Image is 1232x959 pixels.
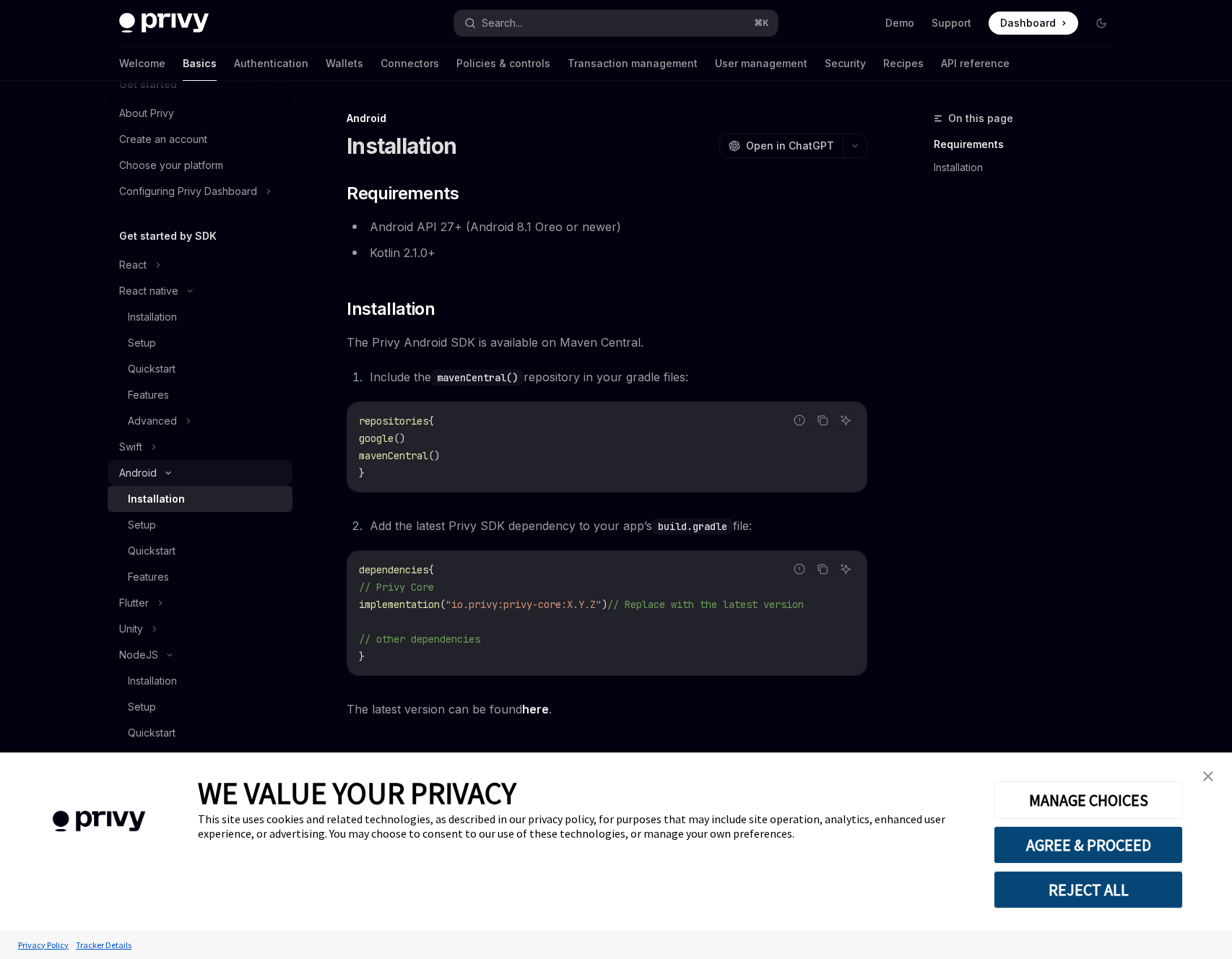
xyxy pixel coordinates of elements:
div: Android [119,464,157,482]
div: Features [128,386,169,404]
span: // other dependencies [359,633,480,646]
a: Requirements [934,133,1124,156]
a: Recipes [883,46,924,81]
button: MANAGE CHOICES [994,781,1183,819]
img: close banner [1203,771,1213,781]
button: Ask AI [836,411,855,430]
a: Transaction management [568,46,698,81]
button: REJECT ALL [994,871,1183,908]
div: Search... [482,14,522,32]
span: implementation [359,598,440,611]
a: Authentication [234,46,308,81]
span: The latest version can be found . [347,699,867,719]
div: Quickstart [128,360,175,378]
span: { [428,415,434,428]
a: Setup [108,694,292,720]
a: Create an account [108,126,292,152]
button: Toggle dark mode [1090,12,1113,35]
a: User management [715,46,807,81]
a: Support [932,16,971,30]
a: Tracker Details [72,932,135,958]
div: Unity [119,620,143,638]
a: Wallets [326,46,363,81]
div: Quickstart [128,724,175,742]
div: Setup [128,698,156,716]
button: Open in ChatGPT [719,134,843,158]
span: } [359,650,365,663]
div: React native [119,282,178,300]
li: Add the latest Privy SDK dependency to your app’s file: [365,516,867,536]
button: Report incorrect code [790,560,809,578]
div: Create an account [119,131,207,148]
img: dark logo [119,13,209,33]
div: This site uses cookies and related technologies, as described in our privacy policy, for purposes... [198,812,972,841]
button: Ask AI [836,560,855,578]
div: Setup [128,516,156,534]
div: Quickstart [128,542,175,560]
span: ) [602,598,607,611]
code: mavenCentral() [431,370,524,386]
a: Privacy Policy [14,932,72,958]
button: AGREE & PROCEED [994,826,1183,864]
div: Setup [128,334,156,352]
span: Open in ChatGPT [746,139,834,153]
a: Installation [934,156,1124,179]
a: API reference [941,46,1010,81]
span: Requirements [347,182,459,205]
span: repositories [359,415,428,428]
li: Include the repository in your gradle files: [365,367,867,387]
a: Demo [885,16,914,30]
span: On this page [948,110,1013,127]
div: Installation [128,672,177,690]
a: Features [108,382,292,408]
span: mavenCentral [359,449,428,462]
a: Quickstart [108,538,292,564]
a: Setup [108,512,292,538]
div: Configuring Privy Dashboard [119,183,257,200]
div: Installation [128,490,185,508]
h5: Get started by SDK [119,227,217,245]
a: Dashboard [989,12,1078,35]
div: About Privy [119,105,174,122]
a: Installation [108,668,292,694]
div: NodeJS [119,646,158,664]
div: Advanced [128,750,177,768]
a: here [522,702,549,717]
a: Basics [183,46,217,81]
div: Flutter [119,594,149,612]
span: dependencies [359,563,428,576]
li: Android API 27+ (Android 8.1 Oreo or newer) [347,217,867,237]
button: Search...⌘K [454,10,778,36]
a: Choose your platform [108,152,292,178]
span: WE VALUE YOUR PRIVACY [198,774,516,812]
span: "io.privy:privy-core:X.Y.Z" [446,598,602,611]
a: Security [825,46,866,81]
a: Connectors [381,46,439,81]
div: Advanced [128,412,177,430]
span: // Replace with the latest version [607,598,804,611]
div: Features [128,568,169,586]
div: React [119,256,147,274]
span: Dashboard [1000,16,1056,30]
div: Android [347,111,867,126]
a: Installation [108,486,292,512]
span: The Privy Android SDK is available on Maven Central. [347,332,867,352]
a: Quickstart [108,356,292,382]
div: Choose your platform [119,157,223,174]
a: Features [108,564,292,590]
h1: Installation [347,133,456,159]
button: Copy the contents from the code block [813,411,832,430]
a: About Privy [108,100,292,126]
a: close banner [1194,762,1223,791]
button: Report incorrect code [790,411,809,430]
a: Policies & controls [456,46,550,81]
a: Welcome [119,46,165,81]
li: Kotlin 2.1.0+ [347,243,867,263]
span: () [394,432,405,445]
span: () [428,449,440,462]
span: } [359,467,365,479]
a: Quickstart [108,720,292,746]
a: Installation [108,304,292,330]
button: Copy the contents from the code block [813,560,832,578]
div: Installation [128,308,177,326]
